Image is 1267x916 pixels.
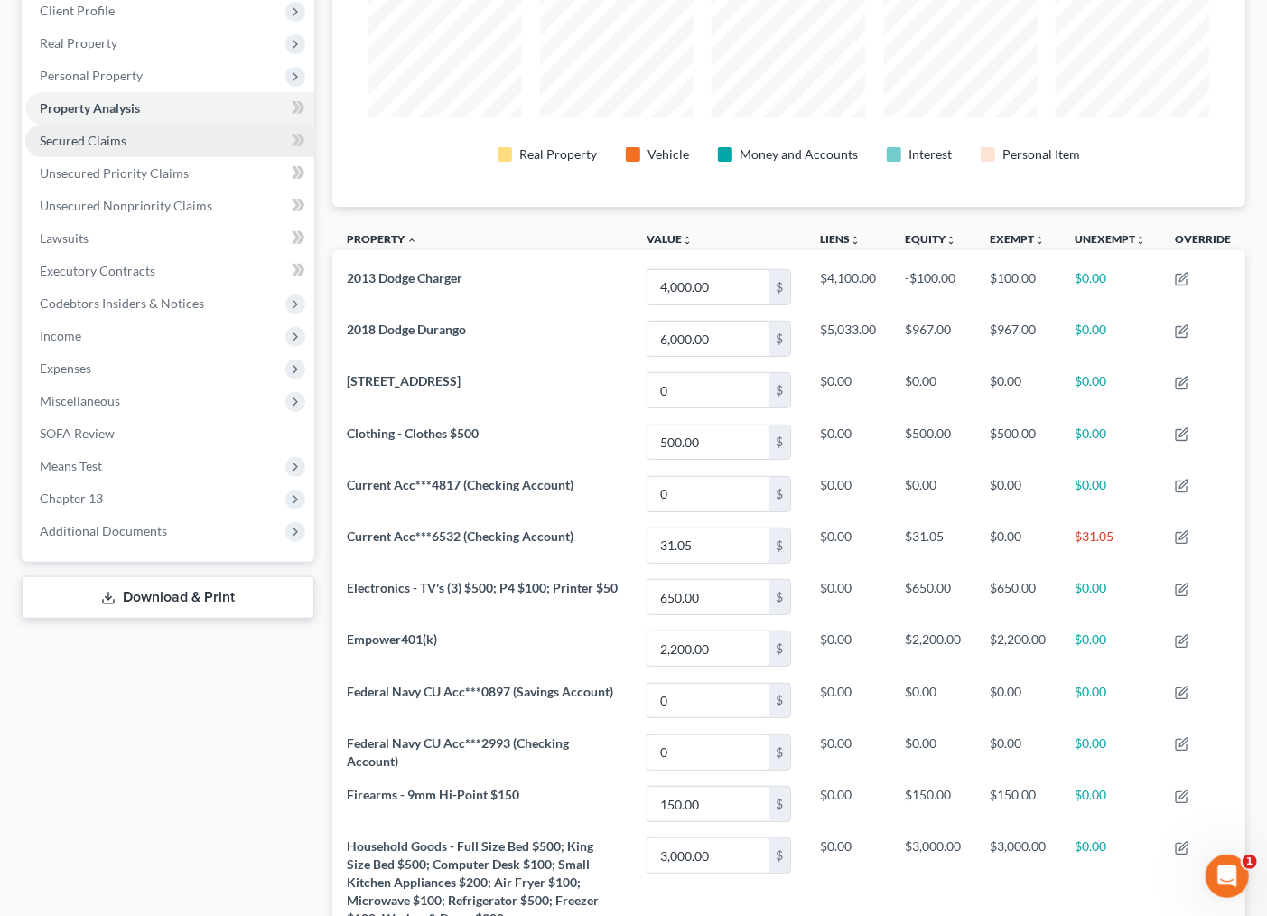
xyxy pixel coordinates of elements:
td: $0.00 [1060,571,1160,622]
div: $ [769,528,790,563]
div: Money and Accounts [740,145,858,164]
span: Personal Property [40,68,143,83]
div: Interest [908,145,952,164]
input: 0.00 [647,684,769,718]
span: Electronics - TV's (3) $500; P4 $100; Printer $50 [347,580,618,595]
td: $0.00 [975,468,1060,519]
td: $150.00 [890,778,975,829]
a: Liensunfold_more [820,232,861,246]
td: $0.00 [1060,726,1160,778]
span: Clothing - Clothes $500 [347,425,479,441]
input: 0.00 [647,477,769,511]
span: Executory Contracts [40,263,155,278]
a: SOFA Review [25,417,314,450]
span: Income [40,328,81,343]
span: Firearms - 9mm Hi-Point $150 [347,787,519,802]
span: Lawsuits [40,230,89,246]
i: unfold_more [946,235,956,246]
i: expand_less [406,235,417,246]
td: $0.00 [1060,365,1160,416]
td: $650.00 [975,571,1060,622]
td: $0.00 [890,468,975,519]
a: Equityunfold_more [905,232,956,246]
span: Property Analysis [40,100,140,116]
td: $500.00 [890,416,975,468]
i: unfold_more [850,235,861,246]
td: $5,033.00 [806,313,890,365]
span: 2018 Dodge Durango [347,322,466,337]
td: $967.00 [975,313,1060,365]
th: Override [1160,221,1245,262]
td: $0.00 [890,726,975,778]
td: $967.00 [890,313,975,365]
span: [STREET_ADDRESS] [347,373,461,388]
input: 0.00 [647,528,769,563]
div: Real Property [519,145,597,164]
td: $0.00 [975,519,1060,571]
span: Unsecured Nonpriority Claims [40,198,212,213]
a: Valueunfold_more [647,232,693,246]
td: $0.00 [1060,416,1160,468]
a: Lawsuits [25,222,314,255]
input: 0.00 [647,270,769,304]
input: 0.00 [647,838,769,873]
div: $ [769,735,790,770]
div: $ [769,838,790,873]
div: Personal Item [1002,145,1080,164]
span: Unsecured Priority Claims [40,165,189,181]
span: Federal Navy CU Acc***2993 (Checking Account) [347,735,569,769]
div: $ [769,373,790,407]
td: $0.00 [806,623,890,675]
span: 1 [1243,855,1257,869]
td: $0.00 [1060,468,1160,519]
td: $0.00 [806,778,890,829]
td: $0.00 [806,519,890,571]
a: Download & Print [22,576,314,619]
div: $ [769,684,790,718]
span: Codebtors Insiders & Notices [40,295,204,311]
td: $650.00 [890,571,975,622]
a: Unsecured Priority Claims [25,157,314,190]
div: $ [769,631,790,666]
td: $2,200.00 [890,623,975,675]
td: $0.00 [806,365,890,416]
a: Secured Claims [25,125,314,157]
span: 2013 Dodge Charger [347,270,462,285]
td: $0.00 [975,675,1060,726]
div: Vehicle [647,145,689,164]
iframe: Intercom live chat [1206,855,1249,898]
span: Chapter 13 [40,491,103,506]
span: Federal Navy CU Acc***0897 (Savings Account) [347,684,613,699]
div: $ [769,477,790,511]
td: $500.00 [975,416,1060,468]
input: 0.00 [647,631,769,666]
td: $0.00 [806,468,890,519]
div: $ [769,322,790,356]
a: Property Analysis [25,92,314,125]
div: $ [769,425,790,460]
input: 0.00 [647,735,769,770]
td: $0.00 [890,365,975,416]
td: $4,100.00 [806,261,890,313]
td: $2,200.00 [975,623,1060,675]
input: 0.00 [647,580,769,614]
span: Current Acc***6532 (Checking Account) [347,528,573,544]
td: $0.00 [890,675,975,726]
input: 0.00 [647,787,769,821]
td: $0.00 [1060,313,1160,365]
td: $31.05 [1060,519,1160,571]
td: $0.00 [806,571,890,622]
td: $0.00 [1060,623,1160,675]
span: Additional Documents [40,523,167,538]
div: $ [769,787,790,821]
td: $0.00 [975,365,1060,416]
td: $0.00 [1060,675,1160,726]
a: Unsecured Nonpriority Claims [25,190,314,222]
div: $ [769,270,790,304]
a: Unexemptunfold_more [1075,232,1146,246]
span: Client Profile [40,3,115,18]
span: Real Property [40,35,117,51]
i: unfold_more [1135,235,1146,246]
span: Secured Claims [40,133,126,148]
td: $100.00 [975,261,1060,313]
